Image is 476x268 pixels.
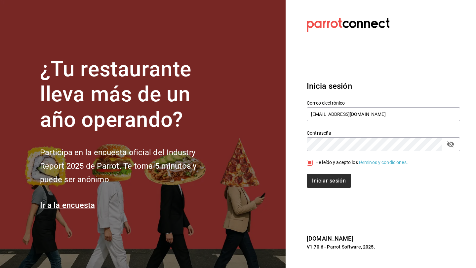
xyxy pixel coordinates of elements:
[40,201,95,210] a: Ir a la encuesta
[40,146,218,186] h2: Participa en la encuesta oficial del Industry Report 2025 de Parrot. Te toma 5 minutos y puede se...
[307,80,460,92] h3: Inicia sesión
[307,174,351,188] button: Iniciar sesión
[307,244,460,250] p: V1.70.6 - Parrot Software, 2025.
[307,100,460,105] label: Correo electrónico
[307,130,460,135] label: Contraseña
[307,235,353,242] a: [DOMAIN_NAME]
[315,159,408,166] div: He leído y acepto los
[358,160,408,165] a: Términos y condiciones.
[445,139,456,150] button: passwordField
[40,57,218,133] h1: ¿Tu restaurante lleva más de un año operando?
[307,107,460,121] input: Ingresa tu correo electrónico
